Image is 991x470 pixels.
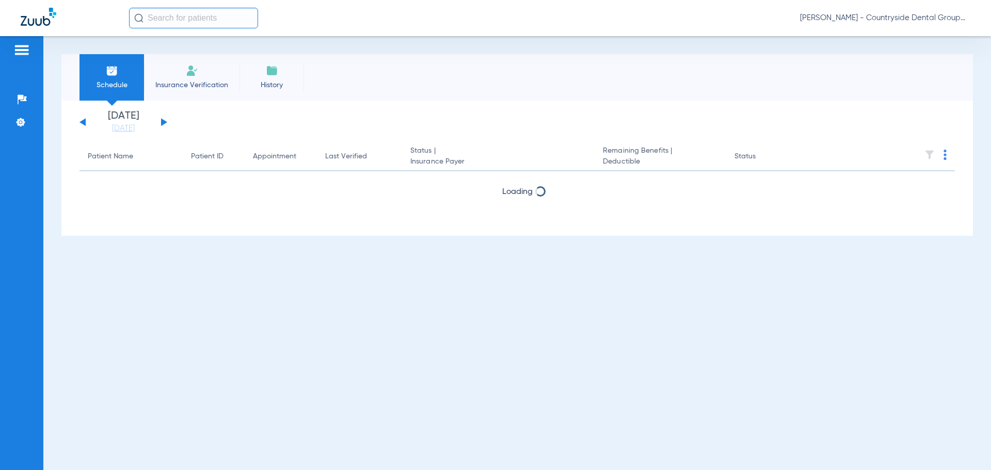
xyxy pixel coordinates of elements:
[595,142,726,171] th: Remaining Benefits |
[92,111,154,134] li: [DATE]
[88,151,133,162] div: Patient Name
[924,150,935,160] img: filter.svg
[191,151,223,162] div: Patient ID
[191,151,236,162] div: Patient ID
[603,156,717,167] span: Deductible
[152,80,232,90] span: Insurance Verification
[88,151,174,162] div: Patient Name
[186,64,198,77] img: Manual Insurance Verification
[87,80,136,90] span: Schedule
[129,8,258,28] input: Search for patients
[13,44,30,56] img: hamburger-icon
[325,151,394,162] div: Last Verified
[502,188,533,196] span: Loading
[253,151,309,162] div: Appointment
[92,123,154,134] a: [DATE]
[410,156,586,167] span: Insurance Payer
[266,64,278,77] img: History
[106,64,118,77] img: Schedule
[402,142,595,171] th: Status |
[800,13,970,23] span: [PERSON_NAME] - Countryside Dental Group
[134,13,143,23] img: Search Icon
[247,80,296,90] span: History
[21,8,56,26] img: Zuub Logo
[253,151,296,162] div: Appointment
[325,151,367,162] div: Last Verified
[944,150,947,160] img: group-dot-blue.svg
[726,142,796,171] th: Status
